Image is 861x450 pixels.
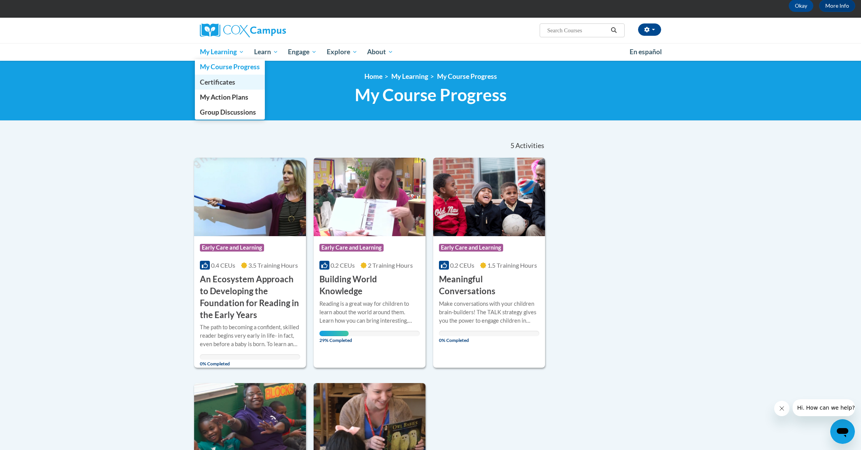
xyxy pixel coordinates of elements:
[322,43,362,61] a: Explore
[195,90,265,105] a: My Action Plans
[200,93,248,101] span: My Action Plans
[367,47,393,57] span: About
[793,399,855,416] iframe: Message from company
[195,59,265,74] a: My Course Progress
[283,43,322,61] a: Engage
[487,262,537,269] span: 1.5 Training Hours
[391,72,428,80] a: My Learning
[314,158,426,368] a: Course LogoEarly Care and Learning0.2 CEUs2 Training Hours Building World KnowledgeReading is a g...
[774,401,790,416] iframe: Close message
[188,43,673,61] div: Main menu
[331,262,355,269] span: 0.2 CEUs
[249,43,283,61] a: Learn
[437,72,497,80] a: My Course Progress
[510,142,514,150] span: 5
[194,158,306,368] a: Course LogoEarly Care and Learning0.4 CEUs3.5 Training Hours An Ecosystem Approach to Developing ...
[327,47,357,57] span: Explore
[433,158,545,236] img: Course Logo
[200,23,346,37] a: Cox Campus
[254,47,278,57] span: Learn
[319,244,384,252] span: Early Care and Learning
[355,85,507,105] span: My Course Progress
[248,262,298,269] span: 3.5 Training Hours
[439,273,539,297] h3: Meaningful Conversations
[200,78,235,86] span: Certificates
[195,105,265,120] a: Group Discussions
[830,419,855,444] iframe: Button to launch messaging window
[450,262,474,269] span: 0.2 CEUs
[625,44,667,60] a: En español
[195,75,265,90] a: Certificates
[319,273,420,297] h3: Building World Knowledge
[200,273,300,321] h3: An Ecosystem Approach to Developing the Foundation for Reading in the Early Years
[319,331,349,343] span: 29% Completed
[638,23,661,36] button: Account Settings
[608,26,620,35] button: Search
[200,323,300,348] div: The path to becoming a confident, skilled reader begins very early in life- in fact, even before ...
[200,108,256,116] span: Group Discussions
[314,158,426,236] img: Course Logo
[439,300,539,325] div: Make conversations with your children brain-builders! The TALK strategy gives you the power to en...
[547,26,608,35] input: Search Courses
[194,158,306,236] img: Course Logo
[200,244,264,252] span: Early Care and Learning
[200,23,286,37] img: Cox Campus
[433,158,545,368] a: Course LogoEarly Care and Learning0.2 CEUs1.5 Training Hours Meaningful ConversationsMake convers...
[195,43,249,61] a: My Learning
[439,244,503,252] span: Early Care and Learning
[368,262,413,269] span: 2 Training Hours
[200,63,260,71] span: My Course Progress
[364,72,382,80] a: Home
[319,331,349,336] div: Your progress
[515,142,544,150] span: Activities
[630,48,662,56] span: En español
[362,43,399,61] a: About
[200,47,244,57] span: My Learning
[211,262,235,269] span: 0.4 CEUs
[288,47,317,57] span: Engage
[319,300,420,325] div: Reading is a great way for children to learn about the world around them. Learn how you can bring...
